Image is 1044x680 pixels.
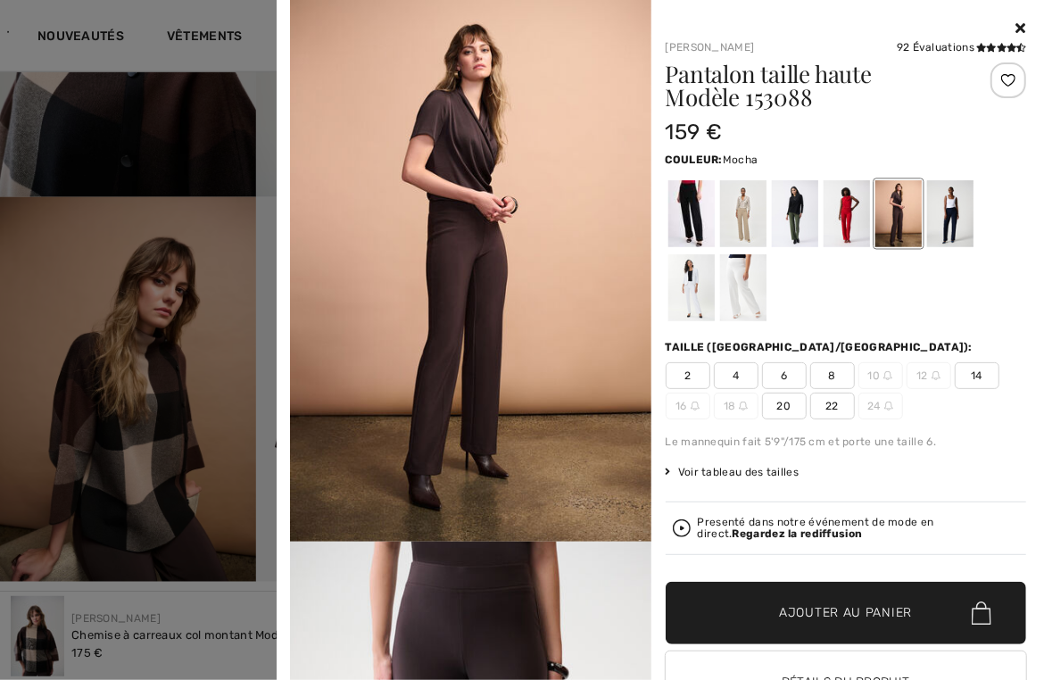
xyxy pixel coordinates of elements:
span: Mocha [723,153,758,166]
div: Taille ([GEOGRAPHIC_DATA]/[GEOGRAPHIC_DATA]): [666,339,977,355]
div: Le mannequin fait 5'9"/175 cm et porte une taille 6. [666,434,1027,450]
span: 20 [762,393,807,419]
span: Aide [39,12,75,29]
span: 6 [762,362,807,389]
span: 22 [810,393,855,419]
h1: Pantalon taille haute Modèle 153088 [666,62,966,109]
img: Regardez la rediffusion [673,519,691,537]
div: Java [719,180,766,247]
span: 14 [955,362,999,389]
span: 16 [666,393,710,419]
button: Ajouter au panier [666,582,1027,644]
span: 2 [666,362,710,389]
strong: Regardez la rediffusion [733,527,863,540]
a: [PERSON_NAME] [666,41,755,54]
img: ring-m.svg [739,402,748,410]
span: Couleur: [666,153,723,166]
span: 18 [714,393,758,419]
div: Blanc [667,254,714,321]
div: Bleu Minuit 40 [926,180,973,247]
span: 159 € [666,120,723,145]
img: ring-m.svg [691,402,700,410]
img: ring-m.svg [932,371,940,380]
span: 12 [907,362,951,389]
div: Presenté dans notre événement de mode en direct. [698,517,1020,540]
span: Voir tableau des tailles [666,464,800,480]
img: ring-m.svg [884,402,893,410]
span: 10 [858,362,903,389]
span: Ajouter au panier [779,604,912,623]
div: Mocha [874,180,921,247]
span: 24 [858,393,903,419]
div: Iguana [771,180,817,247]
img: ring-m.svg [883,371,892,380]
div: 92 Évaluations [897,39,1026,55]
span: 8 [810,362,855,389]
img: Bag.svg [972,602,991,626]
div: Noir [667,180,714,247]
div: Vanille 30 [719,254,766,321]
div: Radiant red [823,180,869,247]
span: 4 [714,362,758,389]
